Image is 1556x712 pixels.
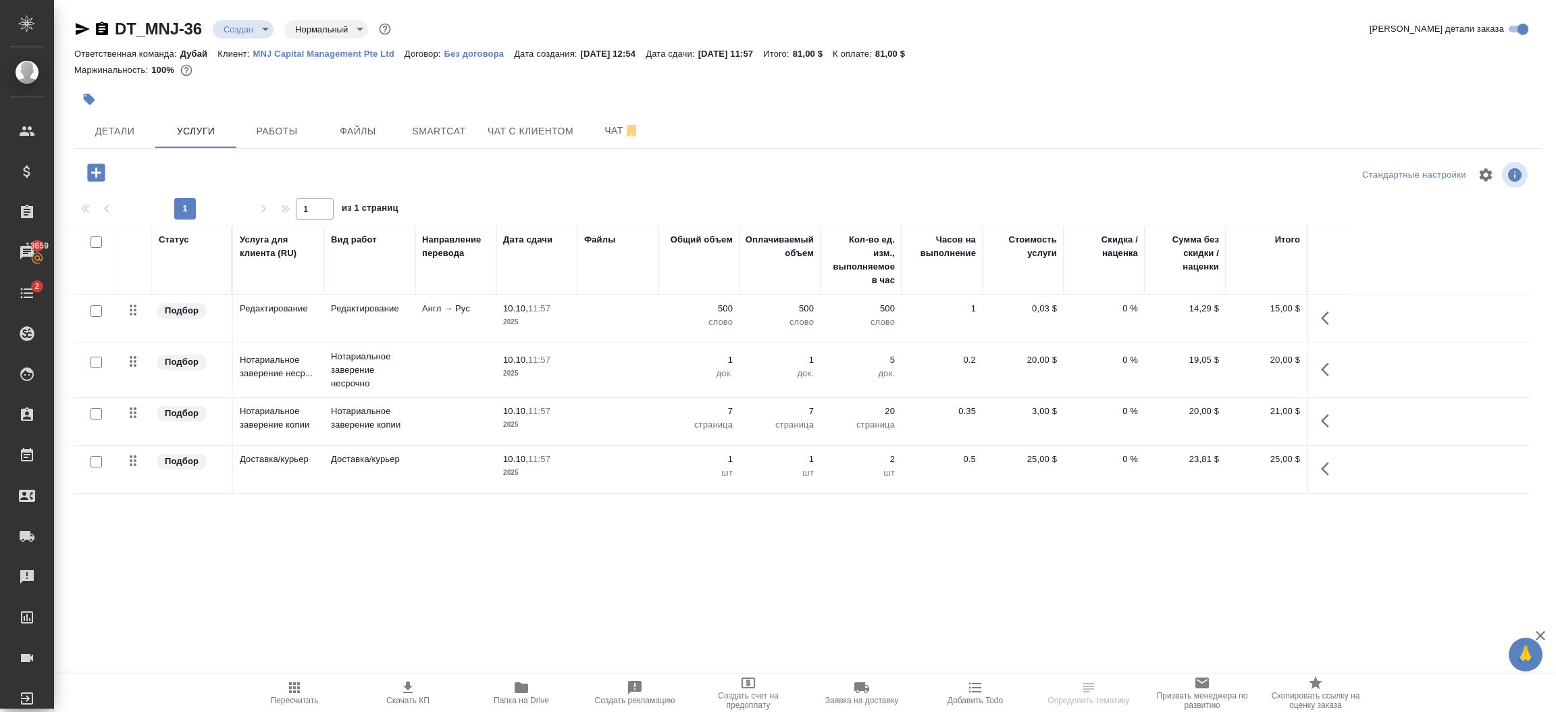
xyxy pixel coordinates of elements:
[827,315,895,329] p: слово
[503,355,528,365] p: 10.10,
[989,453,1057,466] p: 25,00 $
[331,350,409,390] p: Нотариальное заверение несрочно
[405,49,444,59] p: Договор:
[746,302,814,315] p: 500
[74,84,104,114] button: Добавить тэг
[503,367,571,380] p: 2025
[902,446,983,493] td: 0.5
[665,367,733,380] p: док.
[827,367,895,380] p: док.
[219,24,257,35] button: Создан
[376,20,394,38] button: Доп статусы указывают на важность/срочность заказа
[503,233,552,247] div: Дата сдачи
[253,49,405,59] p: MNJ Capital Management Pte Ltd
[407,123,471,140] span: Smartcat
[1359,165,1470,186] div: split button
[1233,405,1300,418] p: 21,00 $
[833,49,875,59] p: К оплате:
[503,418,571,432] p: 2025
[1233,453,1300,466] p: 25,00 $
[165,407,199,420] p: Подбор
[503,466,571,480] p: 2025
[827,418,895,432] p: страница
[503,406,528,416] p: 10.10,
[902,295,983,342] td: 1
[291,24,352,35] button: Нормальный
[665,353,733,367] p: 1
[244,123,309,140] span: Работы
[503,303,528,313] p: 10.10,
[159,233,189,247] div: Статус
[989,302,1057,315] p: 0,03 $
[165,304,199,317] p: Подбор
[902,347,983,394] td: 0.2
[665,466,733,480] p: шт
[528,406,550,416] p: 11:57
[1509,638,1542,671] button: 🙏
[115,20,202,38] a: DT_MNJ-36
[746,418,814,432] p: страница
[827,233,895,287] div: Кол-во ед. изм., выполняемое в час
[1151,453,1219,466] p: 23,81 $
[1070,353,1138,367] p: 0 %
[163,123,228,140] span: Услуги
[1370,22,1504,36] span: [PERSON_NAME] детали заказа
[584,233,615,247] div: Файлы
[422,233,490,260] div: Направление перевода
[240,233,317,260] div: Услуга для клиента (RU)
[746,353,814,367] p: 1
[165,355,199,369] p: Подбор
[746,405,814,418] p: 7
[18,239,57,253] span: 13659
[528,355,550,365] p: 11:57
[581,49,646,59] p: [DATE] 12:54
[503,454,528,464] p: 10.10,
[746,233,814,260] div: Оплачиваемый объем
[1151,353,1219,367] p: 19,05 $
[331,302,409,315] p: Редактирование
[623,123,640,139] svg: Отписаться
[746,453,814,466] p: 1
[1070,405,1138,418] p: 0 %
[763,49,792,59] p: Итого:
[1313,405,1345,437] button: Показать кнопки
[165,455,199,468] p: Подбор
[528,303,550,313] p: 11:57
[746,466,814,480] p: шт
[1502,162,1530,188] span: Посмотреть информацию
[875,49,915,59] p: 81,00 $
[180,49,218,59] p: Дубай
[213,20,274,39] div: Создан
[1070,302,1138,315] p: 0 %
[1514,640,1537,669] span: 🙏
[178,61,195,79] button: 0.00 USD;
[331,405,409,432] p: Нотариальное заверение копии
[331,453,409,466] p: Доставка/курьер
[1313,302,1345,334] button: Показать кнопки
[646,49,698,59] p: Дата сдачи:
[3,276,51,310] a: 2
[3,236,51,270] a: 13659
[1233,353,1300,367] p: 20,00 $
[342,200,398,220] span: из 1 страниц
[1151,233,1219,274] div: Сумма без скидки / наценки
[331,233,377,247] div: Вид работ
[94,21,110,37] button: Скопировать ссылку
[746,315,814,329] p: слово
[74,21,90,37] button: Скопировать ссылку для ЯМессенджера
[902,398,983,445] td: 0.35
[284,20,368,39] div: Создан
[422,302,490,315] p: Англ → Рус
[1313,453,1345,485] button: Показать кнопки
[827,353,895,367] p: 5
[514,49,580,59] p: Дата создания:
[1151,302,1219,315] p: 14,29 $
[503,315,571,329] p: 2025
[665,302,733,315] p: 500
[444,49,515,59] p: Без договора
[26,280,47,293] span: 2
[989,233,1057,260] div: Стоимость услуги
[240,453,317,466] p: Доставка/курьер
[1313,353,1345,386] button: Показать кнопки
[989,405,1057,418] p: 3,00 $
